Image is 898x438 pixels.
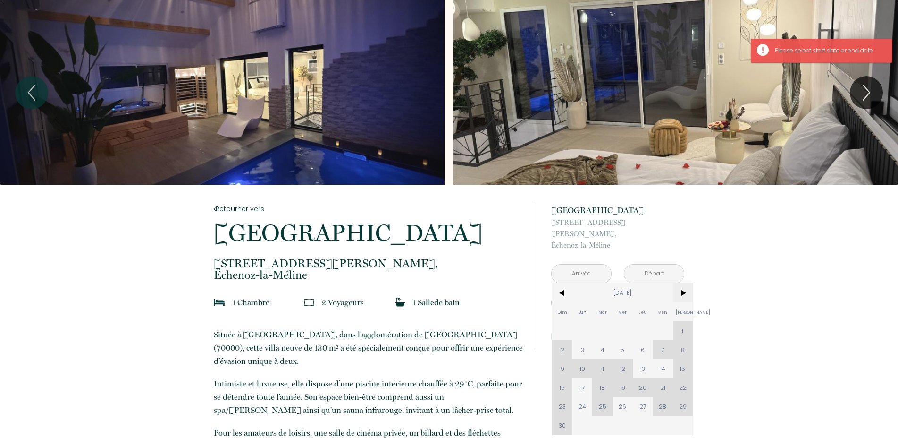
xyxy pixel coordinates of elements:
span: 3 [572,340,593,359]
p: Échenoz-la-Méline [214,258,523,281]
span: Jeu [633,302,653,321]
span: [PERSON_NAME] [673,302,693,321]
img: guests [304,298,314,307]
span: Dim [552,302,572,321]
p: [GEOGRAPHIC_DATA] [214,221,523,245]
span: Mer [613,302,633,321]
span: 13 [633,359,653,378]
span: 24 [572,397,593,416]
input: Départ [624,265,684,283]
span: [STREET_ADDRESS][PERSON_NAME], [551,217,684,240]
p: [GEOGRAPHIC_DATA] [551,204,684,217]
span: 27 [633,397,653,416]
input: Arrivée [552,265,611,283]
span: 26 [613,397,633,416]
button: Next [850,76,883,109]
span: < [552,283,572,302]
span: > [673,283,693,302]
span: [DATE] [572,283,673,302]
p: 1 Chambre [232,296,269,309]
span: 5 [613,340,633,359]
p: Située à [GEOGRAPHIC_DATA], dans l'agglomération de [GEOGRAPHIC_DATA] (70000), cette villa neuve ... [214,328,523,368]
span: 17 [572,378,593,397]
span: Lun [572,302,593,321]
span: s [361,298,364,307]
button: Réserver [551,324,684,349]
p: Échenoz-la-Méline [551,217,684,251]
a: Retourner vers [214,204,523,214]
p: 2 Voyageur [321,296,364,309]
p: Intimiste et luxueuse, elle dispose d’une piscine intérieure chauffée à 29°C, parfaite pour se dé... [214,377,523,417]
span: 4 [592,340,613,359]
span: [STREET_ADDRESS][PERSON_NAME], [214,258,523,269]
span: Mar [592,302,613,321]
button: Previous [15,76,48,109]
span: 14 [653,359,673,378]
div: Please select start date or end date [775,46,882,55]
span: Ven [653,302,673,321]
span: 6 [633,340,653,359]
p: 1 Salle de bain [412,296,460,309]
